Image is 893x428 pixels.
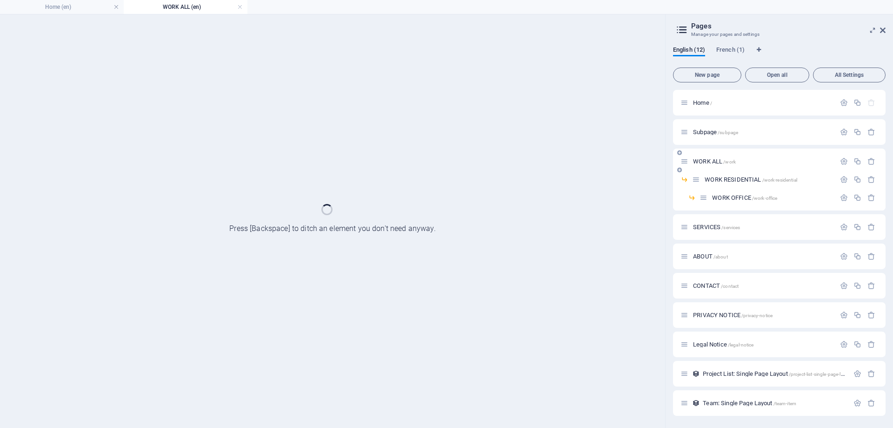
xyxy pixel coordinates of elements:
div: Remove [867,370,875,378]
span: French (1) [716,44,745,57]
div: Remove [867,340,875,348]
div: Remove [867,311,875,319]
span: Open all [749,72,805,78]
span: PRIVACY NOTICE [693,312,773,319]
div: This layout is used as a template for all items (e.g. a blog post) of this collection. The conten... [692,370,700,378]
div: Duplicate [853,282,861,290]
div: Remove [867,128,875,136]
button: New page [673,68,741,82]
div: Remove [867,282,875,290]
div: Project List: Single Page Layout/project-list-single-page-layout [700,371,849,377]
div: Settings [840,340,848,348]
div: Remove [867,157,875,165]
span: /work [723,159,736,164]
span: English (12) [673,44,705,57]
div: Duplicate [853,194,861,202]
div: Duplicate [853,128,861,136]
div: CONTACT/contact [690,283,835,289]
span: ABOUT [693,253,728,260]
span: /legal-notice [728,342,754,347]
span: /work-residential [762,177,797,183]
span: New page [677,72,737,78]
div: Settings [840,99,848,107]
div: Settings [840,176,848,183]
button: All Settings [813,68,886,82]
div: SERVICES/services [690,224,835,230]
div: Duplicate [853,157,861,165]
div: Remove [867,223,875,231]
span: / [710,101,712,106]
div: Remove [867,176,875,183]
div: Settings [840,252,848,260]
span: Click to open page [703,370,853,377]
span: Click to open page [693,341,753,348]
button: Open all [745,68,809,82]
h4: WORK ALL (en) [124,2,247,12]
div: WORK RESIDENTIAL/work-residential [702,177,835,183]
div: Settings [853,370,861,378]
div: Settings [853,399,861,407]
span: /contact [721,284,739,289]
div: The startpage cannot be deleted [867,99,875,107]
div: Duplicate [853,340,861,348]
span: /project-list-single-page-layout [789,372,853,377]
div: Subpage/subpage [690,129,835,135]
div: Duplicate [853,99,861,107]
div: PRIVACY NOTICE/privacy-notice [690,312,835,318]
div: Duplicate [853,176,861,183]
div: Remove [867,399,875,407]
div: ABOUT/about [690,253,835,259]
div: Duplicate [853,252,861,260]
span: /subpage [718,130,738,135]
div: Duplicate [853,311,861,319]
span: /about [713,254,728,259]
div: Remove [867,194,875,202]
div: Remove [867,252,875,260]
span: /privacy-notice [741,313,773,318]
span: SERVICES [693,224,740,231]
div: WORK OFFICE/work-office [709,195,835,201]
span: Click to open page [693,158,736,165]
div: Settings [840,223,848,231]
div: Settings [840,311,848,319]
div: Settings [840,157,848,165]
span: All Settings [817,72,881,78]
h2: Pages [691,22,886,30]
div: Duplicate [853,223,861,231]
span: Subpage [693,129,738,136]
div: Legal Notice/legal-notice [690,341,835,347]
span: CONTACT [693,282,739,289]
span: WORK RESIDENTIAL [705,176,797,183]
h3: Manage your pages and settings [691,30,867,39]
div: WORK ALL/work [690,158,835,164]
div: Language Tabs [673,46,886,64]
span: /services [721,225,740,230]
span: Click to open page [693,99,712,106]
div: Home/ [690,100,835,106]
div: This layout is used as a template for all items (e.g. a blog post) of this collection. The conten... [692,399,700,407]
span: Click to open page [703,400,796,407]
span: WORK OFFICE [712,194,777,201]
div: Settings [840,128,848,136]
div: Team: Single Page Layout/team-item [700,400,849,406]
div: Settings [840,194,848,202]
div: Settings [840,282,848,290]
span: /work-office [752,196,778,201]
span: /team-item [773,401,796,406]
